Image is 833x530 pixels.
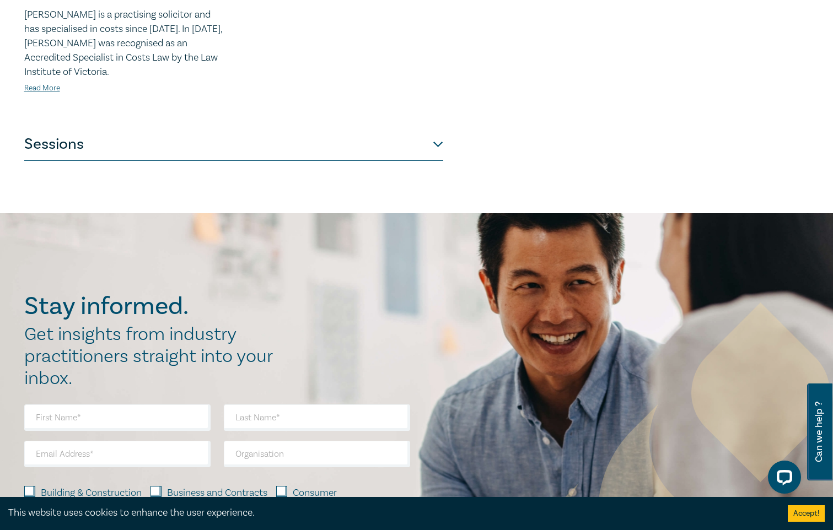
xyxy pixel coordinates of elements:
input: Organisation [224,441,410,467]
h2: Stay informed. [24,292,284,321]
button: Sessions [24,128,443,161]
span: Can we help ? [814,390,824,474]
iframe: LiveChat chat widget [759,456,805,502]
input: First Name* [24,404,211,431]
h2: Get insights from industry practitioners straight into your inbox. [24,323,284,390]
div: This website uses cookies to enhance the user experience. [8,506,771,520]
a: Read More [24,83,60,93]
input: Email Address* [24,441,211,467]
input: Last Name* [224,404,410,431]
label: Building & Construction [41,486,142,500]
p: [PERSON_NAME] is a practising solicitor and has specialised in costs since [DATE]. In [DATE], [PE... [24,8,227,79]
label: Business and Contracts [167,486,267,500]
label: Consumer [293,486,337,500]
button: Accept cookies [788,505,825,522]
